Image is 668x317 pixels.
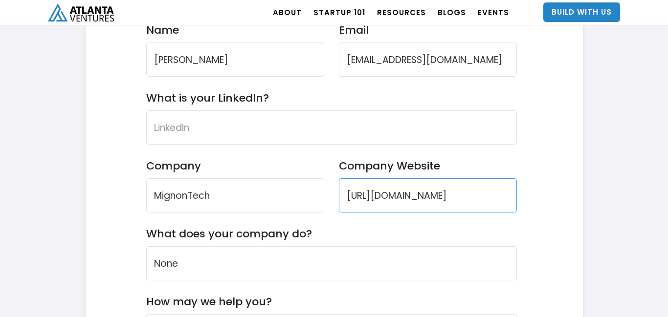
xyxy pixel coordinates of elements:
[146,159,324,172] label: Company
[339,178,517,212] input: Company Website
[146,227,312,240] label: What does your company do?
[146,42,324,77] input: Full Name
[339,159,517,172] label: Company Website
[339,42,517,77] input: Company Email
[146,178,324,212] input: Company Name
[543,2,620,22] a: Build With Us
[146,110,517,145] input: LinkedIn
[146,91,269,105] label: What is your LinkedIn?
[146,23,324,37] label: Name
[146,295,272,308] label: How may we help you?
[339,23,517,37] label: Email
[146,246,517,280] input: Company Description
